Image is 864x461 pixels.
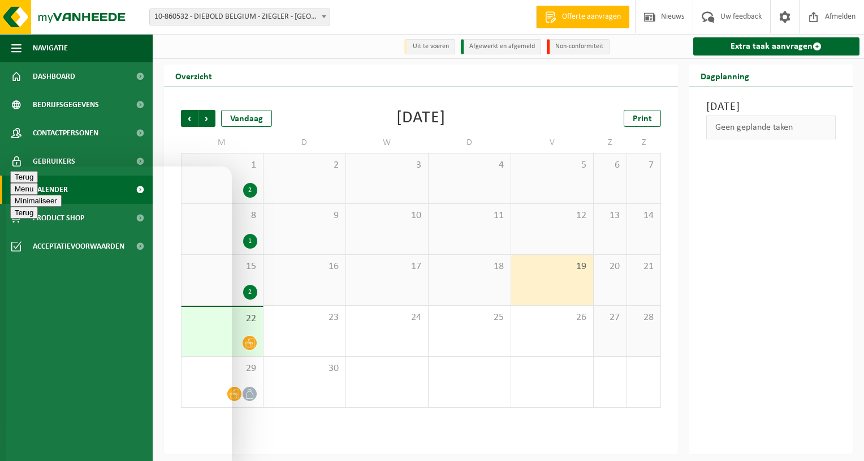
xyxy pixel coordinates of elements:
span: 4 [434,159,505,172]
li: Uit te voeren [404,39,455,54]
a: Offerte aanvragen [536,6,629,28]
span: 17 [352,261,422,273]
span: 12 [517,210,587,222]
span: 21 [633,261,654,273]
span: 24 [352,311,422,324]
span: 19 [517,261,587,273]
span: Volgende [198,110,215,127]
span: Print [633,114,652,123]
td: Z [627,133,660,153]
div: [DATE] [396,110,446,127]
a: Extra taak aanvragen [693,37,860,56]
td: D [429,133,511,153]
span: 20 [599,261,621,273]
span: 11 [434,210,505,222]
span: 1 [187,159,257,172]
a: Print [624,110,661,127]
span: 7 [633,159,654,172]
span: Offerte aanvragen [559,11,624,23]
span: 10-860532 - DIEBOLD BELGIUM - ZIEGLER - AALST [149,8,330,25]
span: 30 [269,362,340,375]
td: D [263,133,346,153]
span: 5 [517,159,587,172]
span: 27 [599,311,621,324]
span: Vorige [181,110,198,127]
div: 2 [243,183,257,198]
td: M [181,133,263,153]
span: 3 [352,159,422,172]
li: Non-conformiteit [547,39,610,54]
div: 1 [243,234,257,249]
span: 16 [269,261,340,273]
li: Afgewerkt en afgemeld [461,39,541,54]
h2: Overzicht [164,65,223,87]
td: Z [594,133,627,153]
span: 28 [633,311,654,324]
span: Gebruikers [33,147,75,176]
span: 10 [352,210,422,222]
div: 2 [243,285,257,300]
span: Bedrijfsgegevens [33,91,99,119]
td: V [511,133,594,153]
div: Geen geplande taken [706,116,836,139]
div: Vandaag [221,110,272,127]
span: 25 [434,311,505,324]
span: 23 [269,311,340,324]
span: 14 [633,210,654,222]
span: Dashboard [33,62,75,91]
td: W [346,133,429,153]
span: 9 [269,210,340,222]
span: 2 [269,159,340,172]
span: 26 [517,311,587,324]
h3: [DATE] [706,99,836,116]
span: Contactpersonen [33,119,98,147]
span: 6 [599,159,621,172]
span: 13 [599,210,621,222]
iframe: chat widget [6,167,232,461]
h2: Dagplanning [689,65,761,87]
span: 10-860532 - DIEBOLD BELGIUM - ZIEGLER - AALST [150,9,330,25]
span: 18 [434,261,505,273]
span: Navigatie [33,34,68,62]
